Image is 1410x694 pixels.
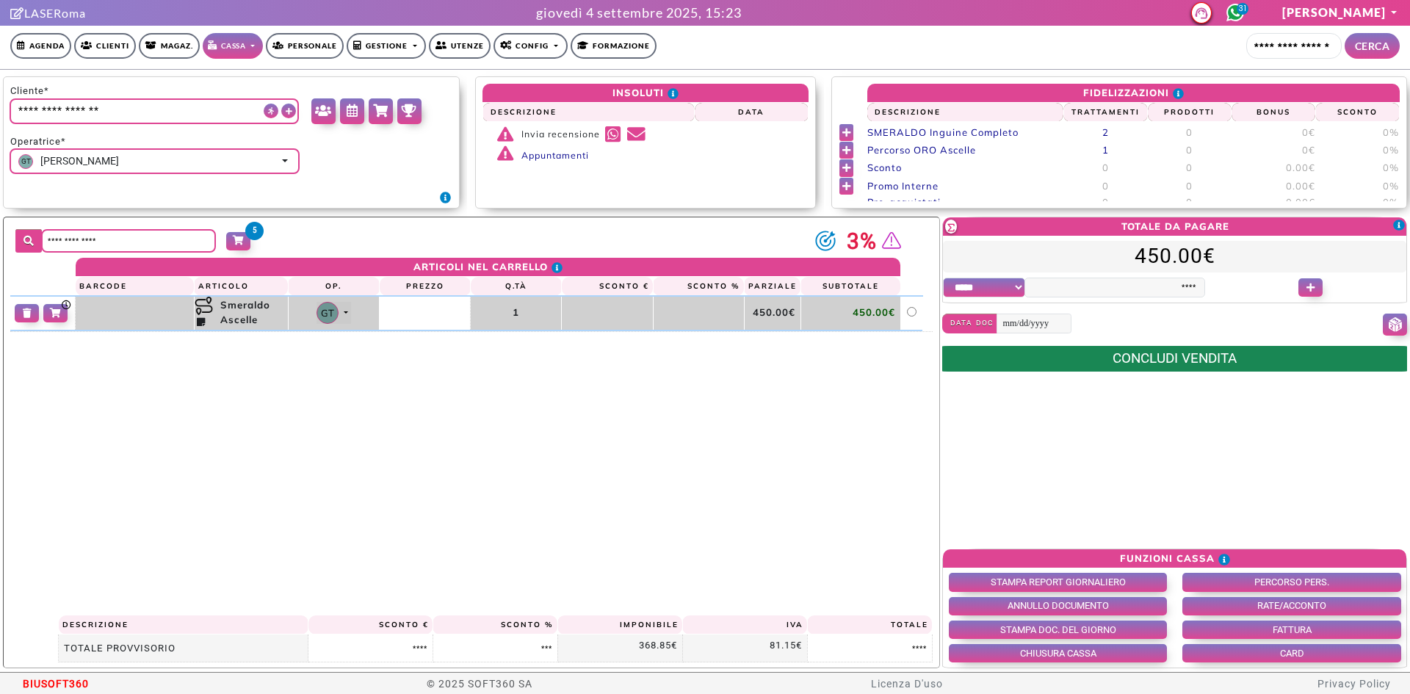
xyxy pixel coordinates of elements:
[59,635,308,662] th: TOTALE PROVVISORIO
[74,33,136,59] a: Clienti
[1102,196,1109,208] span: 0
[347,33,427,59] a: Gestione
[1383,162,1399,173] span: 0%
[226,232,250,250] button: 5
[695,103,809,122] th: Data
[1182,573,1400,591] button: PERCORSO PERS.
[627,126,646,144] a: Invia recensione tramite <b>Email</b>
[10,148,300,174] button: GTGiulia Antonella Turchetta
[139,33,200,59] a: Magaz.
[1102,144,1109,156] span: 1
[288,277,379,297] th: Op.
[949,644,1167,662] button: CHIUSURA CASSA
[639,638,677,653] label: 368.85€
[867,144,976,156] span: Percorso ORO Ascelle
[471,277,562,297] th: Q.tà
[1182,597,1400,615] button: RATE/ACCONTO
[653,277,744,297] th: Sconto %
[682,615,807,635] th: IVA
[1317,678,1391,690] a: Privacy Policy
[943,549,1406,568] th: Funzioni Cassa
[847,225,877,258] span: 3%
[1102,162,1109,173] span: 0
[340,98,364,124] a: Vai ad <b>appuntamenti cliente</b>
[945,220,957,234] div: Il valore del carrello senza sconti è di 0.00€
[482,84,808,103] th: INSOLUTI
[1232,103,1315,122] th: Bonus
[867,180,939,192] span: Promo Interne
[807,615,932,635] th: Totale
[571,33,657,59] a: Formazione
[1186,162,1193,173] span: 0
[10,134,300,149] span: Operatrice*
[744,296,800,330] td: 450.00€
[1383,314,1407,336] button: Modifica codice lotteria
[949,597,1167,615] button: ANNULLO DOCUMENTO
[266,33,344,59] a: Personale
[1102,180,1109,192] span: 0
[949,573,1167,591] button: STAMPA REPORT GIORNALIERO
[471,296,562,330] td: 1
[1102,126,1109,138] span: 2
[311,98,336,124] a: Vai ad <b>anagrafica cliente</b>
[942,346,1407,372] button: CONCLUDI VENDITA
[1286,180,1315,192] span: 0.00€
[1383,180,1399,192] span: 0%
[839,159,853,176] button: Utilizza nel carrello
[281,104,296,118] button: Crea <b>Contatto rapido</b>
[942,314,997,333] span: Data doc
[497,127,521,142] i: Invia recensione
[1246,33,1342,59] input: Cerca cliente...
[867,103,1063,122] th: Descrizione
[1148,103,1232,122] th: Prodotti
[308,615,433,635] th: Sconto €
[10,7,24,19] i: Clicca per andare alla pagina di firma
[317,302,351,324] button: Giulia Antonella Turchetta
[429,33,491,59] a: Utenze
[59,615,308,635] th: Descrizione
[1302,144,1315,156] span: 0€
[867,196,941,208] span: Pre-acquistati
[380,277,471,297] th: Prezzo
[1186,144,1193,156] span: 0
[1182,621,1400,639] button: FATTURA
[1182,644,1400,662] button: CARD
[867,126,1019,138] span: SMERALDO Inguine Completo
[839,142,853,159] button: Utilizza nel carrello
[770,638,802,653] label: 81.15€
[814,230,836,252] img: monthGoal
[1121,220,1229,234] div: TOTALE DA PAGARE
[194,277,288,297] th: Articolo
[245,222,264,240] span: 5
[1237,3,1248,15] span: 31
[1186,126,1193,138] span: 0
[871,678,943,690] a: Licenza D'uso
[1345,33,1400,59] button: CERCA
[800,296,900,330] td: 450.00€
[1063,103,1147,122] th: Trattamenti
[905,307,919,317] input: Clicca per selezionare la riga
[203,33,263,59] a: Cassa
[1286,196,1315,208] span: 0.00€
[1186,196,1193,208] span: 0
[10,33,71,59] a: Agenda
[493,33,568,59] a: Config
[10,6,86,20] a: Clicca per andare alla pagina di firmaLASERoma
[40,153,119,169] span: [PERSON_NAME]
[521,150,589,161] span: Appuntamenti
[195,297,213,315] img: Carrello-Percorso.png
[867,162,902,173] span: Sconto
[1286,162,1315,173] span: 0.00€
[76,258,901,277] th: ARTICOLI NEL CARRELLO
[194,296,213,330] td: Note: Percorso start
[1383,126,1399,138] span: 0%
[1186,180,1193,192] span: 0
[18,154,33,169] span: GT
[321,306,334,321] span: GT
[1315,103,1400,122] th: Sconto
[497,124,694,145] div: Invia recensione
[1383,196,1399,208] span: 0%
[1282,5,1400,19] a: [PERSON_NAME]
[562,277,653,297] th: Sconto €
[867,84,1400,103] th: FIDELIZZAZIONI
